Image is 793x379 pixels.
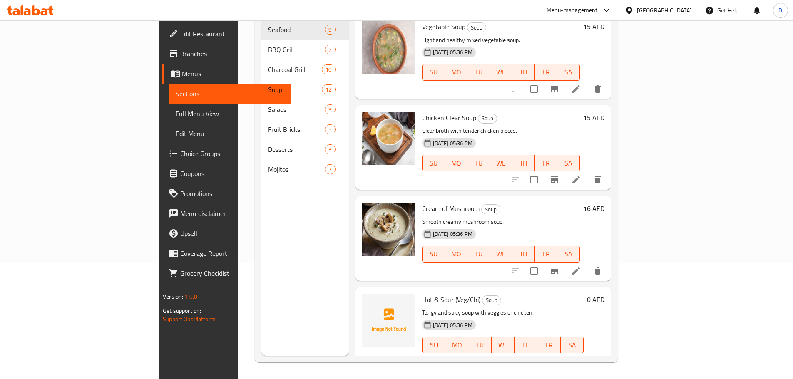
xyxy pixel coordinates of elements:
[162,163,291,183] a: Coupons
[478,114,497,123] span: Soup
[490,155,512,171] button: WE
[472,339,488,351] span: TU
[422,246,445,263] button: SU
[268,144,325,154] div: Desserts
[535,64,557,81] button: FR
[568,352,588,372] button: delete
[162,183,291,203] a: Promotions
[162,263,291,283] a: Grocery Checklist
[430,48,476,56] span: [DATE] 05:36 PM
[445,246,467,263] button: MO
[537,337,560,353] button: FR
[583,21,604,32] h6: 15 AED
[426,248,442,260] span: SU
[325,146,335,154] span: 3
[583,203,604,214] h6: 16 AED
[268,84,322,94] span: Soup
[163,291,183,302] span: Version:
[492,337,515,353] button: WE
[516,248,532,260] span: TH
[512,64,535,81] button: TH
[637,6,692,15] div: [GEOGRAPHIC_DATA]
[471,66,487,78] span: TU
[162,24,291,44] a: Edit Restaurant
[162,203,291,223] a: Menu disclaimer
[482,295,501,305] div: Soup
[180,149,284,159] span: Choice Groups
[564,339,580,351] span: SA
[588,352,608,372] button: show more
[426,157,442,169] span: SU
[538,157,554,169] span: FR
[525,171,543,188] span: Select to update
[448,157,464,169] span: MO
[482,205,500,214] span: Soup
[422,35,580,45] p: Light and healthy mixed vegetable soup.
[445,64,467,81] button: MO
[588,170,608,190] button: delete
[422,111,476,124] span: Chicken Clear Soup
[445,155,467,171] button: MO
[561,337,584,353] button: SA
[268,64,322,74] span: Charcoal Grill
[516,157,532,169] span: TH
[430,321,476,329] span: [DATE] 05:36 PM
[268,164,325,174] div: Mojitos
[481,204,500,214] div: Soup
[180,168,284,178] span: Coupons
[535,155,557,171] button: FR
[268,104,325,114] span: Salads
[467,246,490,263] button: TU
[169,124,291,144] a: Edit Menu
[448,66,464,78] span: MO
[490,64,512,81] button: WE
[180,248,284,258] span: Coverage Report
[505,353,523,370] span: Select to update
[163,314,216,325] a: Support.OpsPlatform
[561,248,577,260] span: SA
[544,79,564,99] button: Branch-specific-item
[468,337,491,353] button: TU
[325,106,335,114] span: 9
[430,230,476,238] span: [DATE] 05:36 PM
[561,66,577,78] span: SA
[485,352,505,372] button: sort-choices
[538,248,554,260] span: FR
[422,337,445,353] button: SU
[557,246,580,263] button: SA
[261,119,349,139] div: Fruit Bricks5
[544,261,564,281] button: Branch-specific-item
[422,126,580,136] p: Clear broth with tender chicken pieces.
[778,6,782,15] span: D
[426,339,442,351] span: SU
[467,22,486,32] div: Soup
[176,109,284,119] span: Full Menu View
[445,337,468,353] button: MO
[362,21,415,74] img: Vegetable Soup
[180,228,284,238] span: Upsell
[162,223,291,243] a: Upsell
[169,104,291,124] a: Full Menu View
[467,64,490,81] button: TU
[261,139,349,159] div: Desserts3
[261,16,349,183] nav: Menu sections
[268,25,325,35] span: Seafood
[325,25,335,35] div: items
[588,79,608,99] button: delete
[538,66,554,78] span: FR
[583,112,604,124] h6: 15 AED
[587,294,604,305] h6: 0 AED
[176,89,284,99] span: Sections
[493,157,509,169] span: WE
[449,339,465,351] span: MO
[268,45,325,54] span: BBQ Grill
[535,246,557,263] button: FR
[571,266,581,276] a: Edit menu item
[163,305,201,316] span: Get support on:
[325,164,335,174] div: items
